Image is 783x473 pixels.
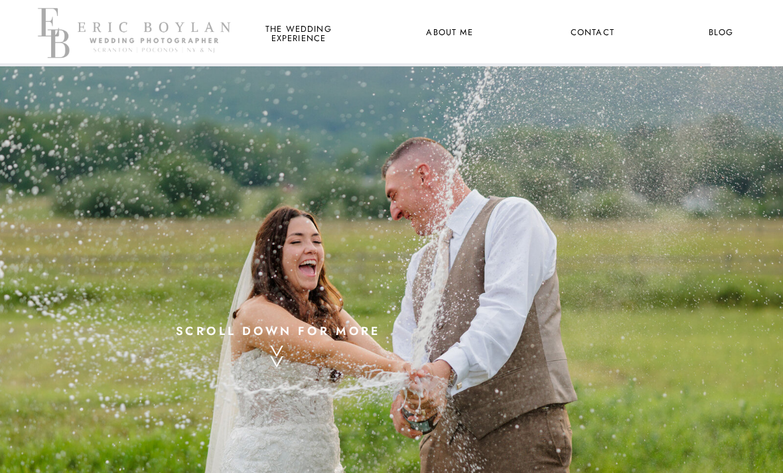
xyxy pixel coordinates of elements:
a: scroll down for more [165,321,391,339]
a: Contact [568,25,616,42]
a: About Me [418,25,481,42]
a: Blog [697,25,745,42]
a: the wedding experience [263,25,334,42]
